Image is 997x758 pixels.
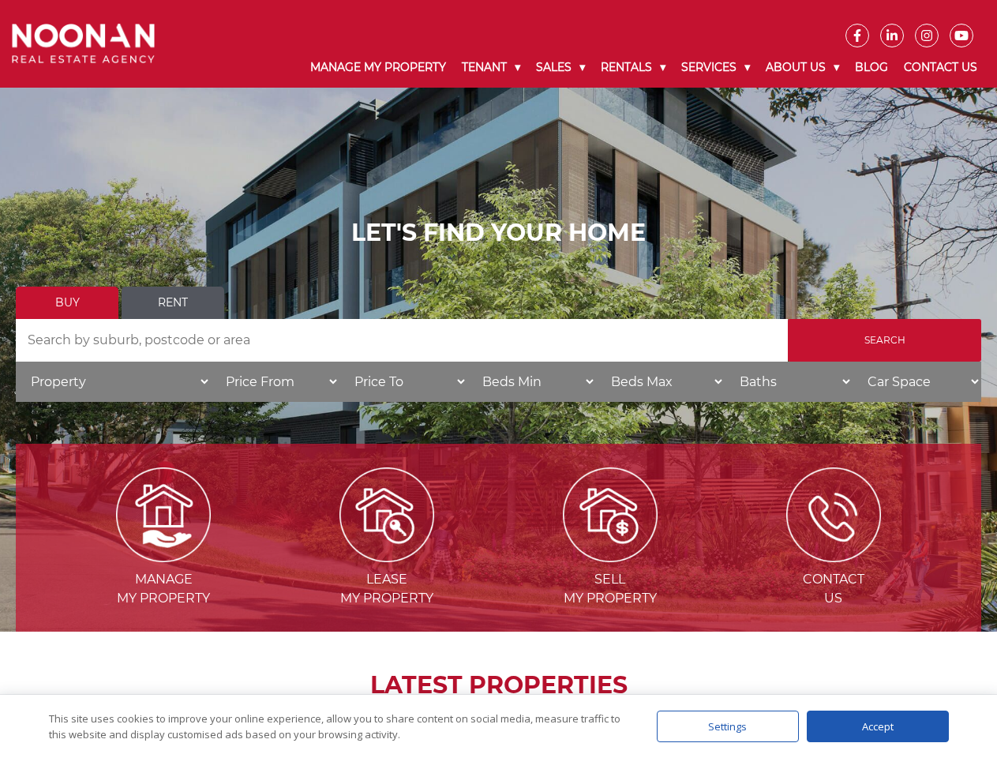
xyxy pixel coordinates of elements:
input: Search [788,319,981,362]
a: Rentals [593,47,673,88]
span: Sell my Property [500,570,721,608]
a: ICONS ContactUs [723,506,943,606]
a: Services [673,47,758,88]
h1: LET'S FIND YOUR HOME [16,219,981,247]
span: Manage my Property [54,570,274,608]
img: Manage my Property [116,467,211,562]
div: Accept [807,711,949,742]
div: Settings [657,711,799,742]
h2: LATEST PROPERTIES [55,671,942,700]
a: Rent [122,287,224,319]
img: Lease my property [339,467,434,562]
a: Sell my property Sellmy Property [500,506,721,606]
a: Blog [847,47,896,88]
a: Buy [16,287,118,319]
a: Manage my Property Managemy Property [54,506,274,606]
span: Contact Us [723,570,943,608]
img: Sell my property [563,467,658,562]
span: Lease my Property [277,570,497,608]
a: Lease my property Leasemy Property [277,506,497,606]
a: About Us [758,47,847,88]
a: Contact Us [896,47,985,88]
a: Tenant [454,47,528,88]
input: Search by suburb, postcode or area [16,319,788,362]
a: Manage My Property [302,47,454,88]
div: This site uses cookies to improve your online experience, allow you to share content on social me... [49,711,625,742]
img: ICONS [786,467,881,562]
img: Noonan Real Estate Agency [12,24,155,63]
a: Sales [528,47,593,88]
